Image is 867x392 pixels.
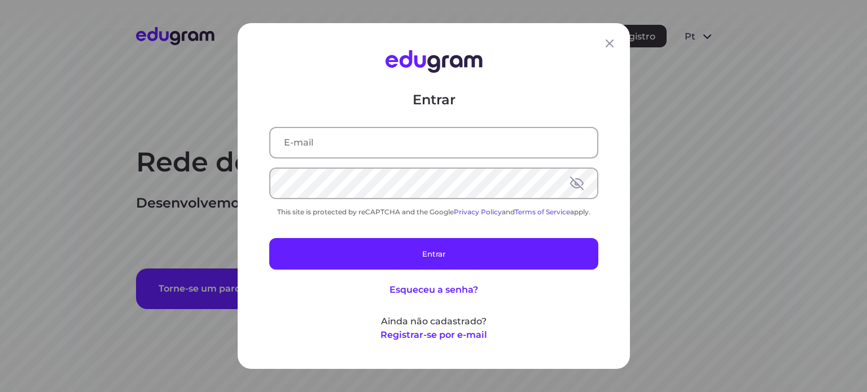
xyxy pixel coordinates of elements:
[269,238,598,270] button: Entrar
[454,208,502,216] a: Privacy Policy
[380,328,487,342] button: Registrar-se por e-mail
[269,315,598,328] p: Ainda não cadastrado?
[385,50,482,73] img: Edugram Logo
[389,283,478,297] button: Esqueceu a senha?
[270,128,597,157] input: E-mail
[269,208,598,216] div: This site is protected by reCAPTCHA and the Google and apply.
[515,208,570,216] a: Terms of Service
[269,91,598,109] p: Entrar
